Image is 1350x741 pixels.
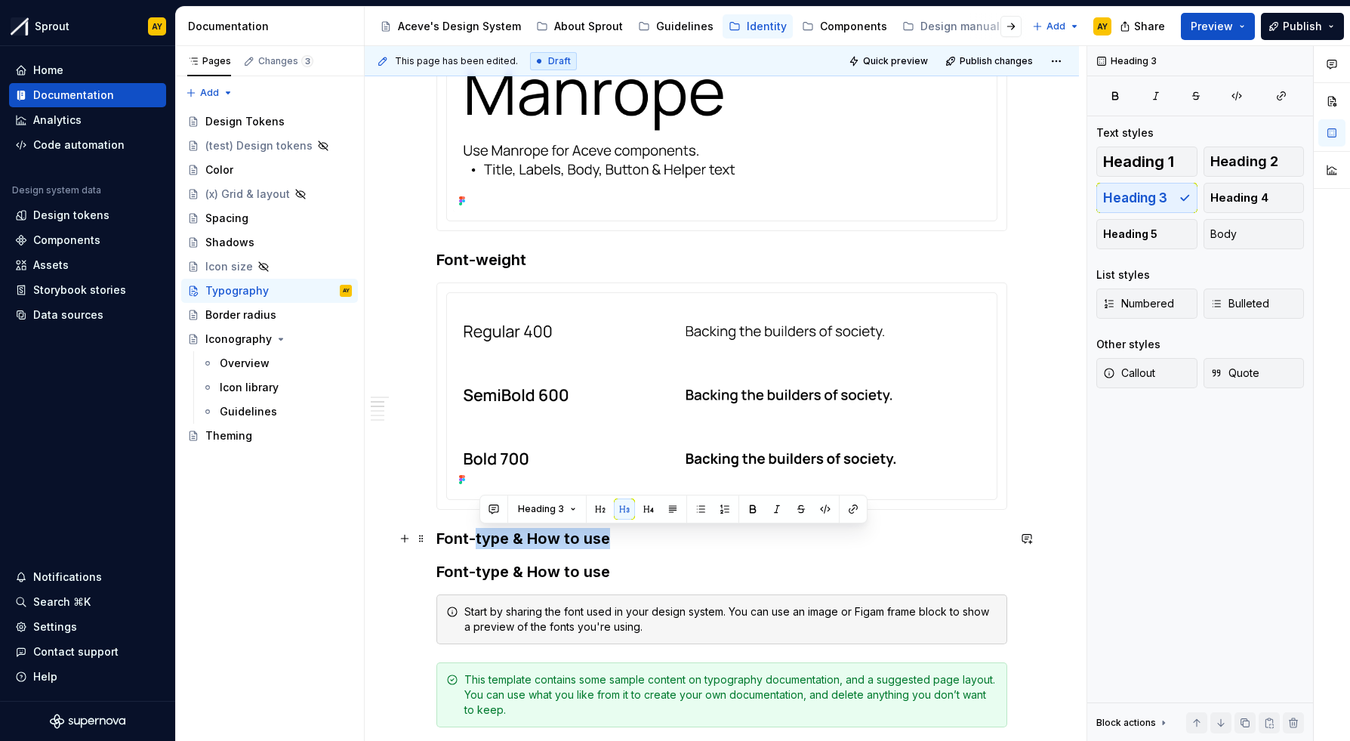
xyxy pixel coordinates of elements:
[1096,289,1197,319] button: Numbered
[1096,125,1154,140] div: Text styles
[844,51,935,72] button: Quick preview
[1096,337,1160,352] div: Other styles
[464,672,997,718] div: This template contains some sample content on typography documentation, and a suggested page layo...
[181,182,358,206] a: (x) Grid & layout
[632,14,720,39] a: Guidelines
[181,82,238,103] button: Add
[205,138,313,153] div: (test) Design tokens
[301,55,313,67] span: 3
[1096,219,1197,249] button: Heading 5
[863,55,928,67] span: Quick preview
[205,162,233,178] div: Color
[1181,13,1255,40] button: Preview
[181,230,358,255] a: Shadows
[33,258,69,273] div: Assets
[205,428,252,443] div: Theming
[9,640,166,664] button: Contact support
[1103,154,1174,169] span: Heading 1
[205,307,276,323] div: Border radius
[220,380,279,395] div: Icon library
[33,208,109,223] div: Design tokens
[1046,20,1065,32] span: Add
[548,55,571,67] span: Draft
[33,113,82,128] div: Analytics
[33,88,114,103] div: Documentation
[258,55,313,67] div: Changes
[33,283,126,298] div: Storybook stories
[398,19,521,34] div: Aceve's Design System
[1210,154,1278,169] span: Heading 2
[181,206,358,230] a: Spacing
[205,235,254,250] div: Shadows
[374,14,527,39] a: Aceve's Design System
[1096,267,1150,283] div: List styles
[1097,20,1108,32] div: AY
[1210,227,1237,242] span: Body
[3,10,172,42] button: SproutAY
[181,110,358,134] a: Design Tokens
[1103,296,1174,311] span: Numbered
[188,19,358,34] div: Documentation
[9,665,166,689] button: Help
[196,351,358,375] a: Overview
[1204,147,1305,177] button: Heading 2
[205,332,272,347] div: Iconography
[181,134,358,158] a: (test) Design tokens
[1283,19,1322,34] span: Publish
[181,279,358,303] a: TypographyAY
[9,303,166,327] a: Data sources
[33,63,63,78] div: Home
[1096,358,1197,388] button: Callout
[920,19,1000,34] div: Design manual
[1210,366,1259,381] span: Quote
[395,55,518,67] span: This page has been edited.
[9,590,166,614] button: Search ⌘K
[152,20,162,32] div: AY
[530,14,629,39] a: About Sprout
[50,714,125,729] svg: Supernova Logo
[896,14,1022,39] a: Design manual
[9,278,166,302] a: Storybook stories
[820,19,887,34] div: Components
[343,283,350,298] div: AY
[374,11,1025,42] div: Page tree
[1134,19,1165,34] span: Share
[33,644,119,659] div: Contact support
[181,255,358,279] a: Icon size
[436,249,1007,270] h3: Font-weight
[205,114,285,129] div: Design Tokens
[1112,13,1175,40] button: Share
[12,184,101,196] div: Design system data
[1210,296,1269,311] span: Bulleted
[187,55,231,67] div: Pages
[9,253,166,277] a: Assets
[9,133,166,157] a: Code automation
[1204,289,1305,319] button: Bulleted
[1028,16,1084,37] button: Add
[205,259,253,274] div: Icon size
[181,110,358,448] div: Page tree
[181,158,358,182] a: Color
[960,55,1033,67] span: Publish changes
[1096,712,1170,733] div: Block actions
[200,87,219,99] span: Add
[1204,219,1305,249] button: Body
[9,615,166,639] a: Settings
[9,83,166,107] a: Documentation
[9,228,166,252] a: Components
[181,424,358,448] a: Theming
[220,404,277,419] div: Guidelines
[205,283,269,298] div: Typography
[1261,13,1344,40] button: Publish
[11,17,29,36] img: b6c2a6ff-03c2-4811-897b-2ef07e5e0e51.png
[33,594,91,610] div: Search ⌘K
[205,187,290,202] div: (x) Grid & layout
[723,14,793,39] a: Identity
[1096,147,1197,177] button: Heading 1
[747,19,787,34] div: Identity
[33,669,57,684] div: Help
[205,211,248,226] div: Spacing
[9,203,166,227] a: Design tokens
[33,619,77,634] div: Settings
